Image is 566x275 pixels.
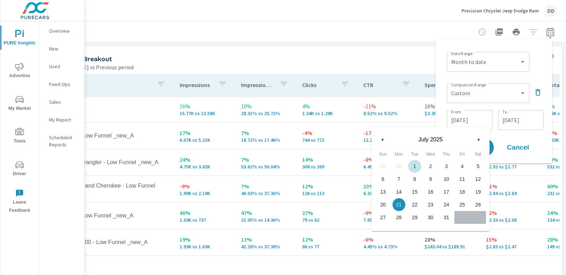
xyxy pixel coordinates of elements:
p: 79 vs 62 [302,217,352,223]
p: 1,343 vs 1,293 [302,110,352,116]
p: 744 vs 772 [302,137,352,143]
button: 17 [438,185,454,198]
button: 26 [470,198,486,211]
span: 3 [445,160,448,173]
p: 126 vs 113 [302,190,352,196]
div: Overview [39,26,84,36]
p: 47% [241,209,291,217]
div: Sales [39,97,84,107]
p: 28% [424,235,474,244]
p: Impression Share [241,81,274,88]
button: Print Report [509,25,523,39]
p: 12% [302,182,352,190]
p: 28.31% vs 25.72% [241,110,291,116]
span: 17 [444,185,449,198]
span: 8 [413,173,416,185]
span: 31 [444,211,449,224]
span: Cancel [504,144,532,151]
button: 20 [375,198,391,211]
p: [DATE] - [DATE] vs Previous period [50,63,134,71]
td: New Ram 1500 - Low Funnel _new_A [46,233,174,251]
p: 23% [363,182,413,190]
p: $2.84 vs $2.84 [486,190,536,196]
p: 7.65% vs 8.41% [363,217,413,223]
div: nav menu [0,21,39,217]
p: 8.52% vs 9.52% [363,110,413,116]
span: 27 [380,211,386,224]
p: 12% [302,235,352,244]
p: -11% [363,102,413,110]
button: 28 [391,211,407,224]
p: 4,747 vs 3,822 [180,164,229,169]
p: 16% [424,102,474,110]
div: My Report [39,114,84,125]
p: Scheduled Reports [49,134,79,148]
span: 2 [429,160,432,173]
span: 5 [477,160,480,173]
p: 53.62% vs 50.04% [241,164,291,169]
p: 308 vs 269 [302,164,352,169]
p: -9% [363,209,413,217]
span: Mon [391,149,407,160]
button: 2 [423,160,439,173]
span: Wed [423,149,439,160]
p: $3,349.96 vs $2,898.51 [424,110,474,116]
p: 14% [302,155,352,164]
span: 24 [444,198,449,211]
p: 19% [180,235,229,244]
td: New Jeep Wrangler - Low Funnel _new_A [46,153,174,171]
p: -17% [363,129,413,137]
p: 7% [241,182,291,190]
p: -6% [363,235,413,244]
span: Driver [2,161,37,178]
span: 21 [396,198,402,211]
p: Used [49,63,79,70]
button: 18 [454,185,470,198]
p: Spend [424,81,457,88]
button: 13 [375,185,391,198]
button: 6 [375,173,391,185]
p: 15,772 vs 13,582 [180,110,229,116]
p: <1% [486,182,536,190]
p: -4% [302,129,352,137]
div: Fixed Ops [39,79,84,90]
button: 21 [391,198,407,211]
p: 40% [180,209,229,217]
span: Tools [2,128,37,145]
button: "Export Report to PDF" [492,25,506,39]
p: Sales [49,98,79,106]
button: 23 [423,198,439,211]
span: My Market [2,95,37,113]
button: 11 [454,173,470,185]
button: 25 [454,198,470,211]
span: 9 [429,173,432,185]
span: 18 [459,185,465,198]
span: 19 [475,185,481,198]
span: PURE Insights [2,30,37,47]
span: 23 [428,198,433,211]
button: 31 [438,211,454,224]
td: New Ram - Low Funnel _new_A [46,207,174,225]
p: $243.04 vs $189.91 [424,244,474,249]
p: $2.83 vs $2.47 [486,244,536,249]
button: 4 [454,160,470,173]
p: 10% [241,102,291,110]
div: Used [39,61,84,72]
button: 16 [423,185,439,198]
button: Select Date Range [543,25,557,39]
button: 15 [407,185,423,198]
p: 40.03% vs 37.36% [241,190,291,196]
button: 27 [375,211,391,224]
p: 18.72% vs 17.46% [241,137,291,143]
p: New [49,45,79,52]
p: Fixed Ops [49,81,79,88]
span: July 2025 [388,136,473,143]
button: 5 [470,160,486,173]
a: See more details in report [547,50,558,62]
p: 7% [241,129,291,137]
p: 6.49% vs 7.04% [363,164,413,169]
button: 3 [438,160,454,173]
button: 30 [423,211,439,224]
p: 27% [302,209,352,217]
span: 10 [444,173,449,185]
